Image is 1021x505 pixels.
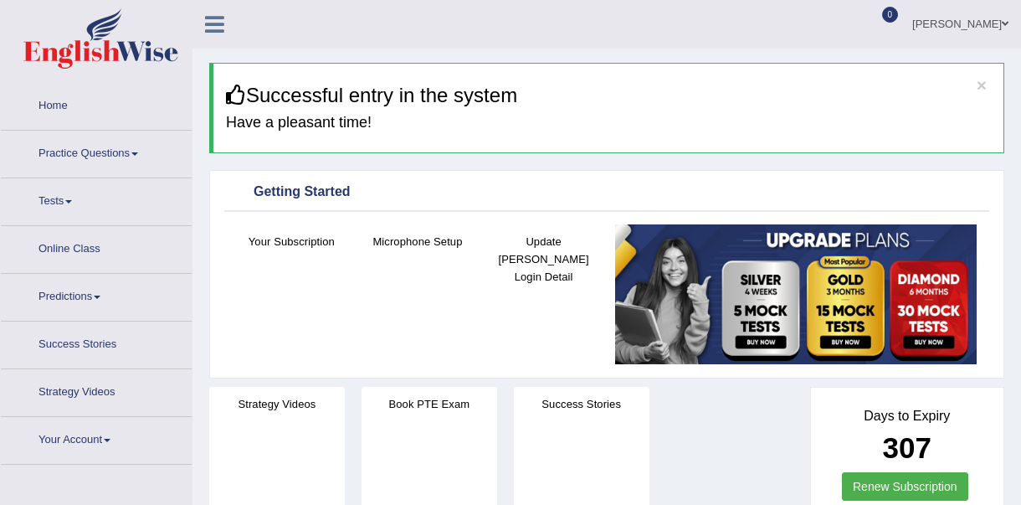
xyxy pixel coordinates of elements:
img: small5.jpg [615,224,977,364]
a: Online Class [1,226,192,268]
h4: Your Subscription [237,233,346,250]
h3: Successful entry in the system [226,85,991,106]
a: Practice Questions [1,131,192,173]
h4: Update [PERSON_NAME] Login Detail [489,233,598,286]
h4: Have a pleasant time! [226,115,991,131]
h4: Success Stories [514,395,649,413]
a: Home [1,83,192,125]
a: Tests [1,178,192,220]
h4: Microphone Setup [363,233,473,250]
h4: Days to Expiry [829,409,986,424]
a: Predictions [1,274,192,316]
span: 0 [882,7,899,23]
h4: Book PTE Exam [362,395,497,413]
a: Your Account [1,417,192,459]
a: Renew Subscription [842,472,968,501]
button: × [977,76,987,94]
div: Getting Started [228,180,985,205]
a: Success Stories [1,322,192,363]
b: 307 [883,431,931,464]
a: Strategy Videos [1,369,192,411]
h4: Strategy Videos [209,395,345,413]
